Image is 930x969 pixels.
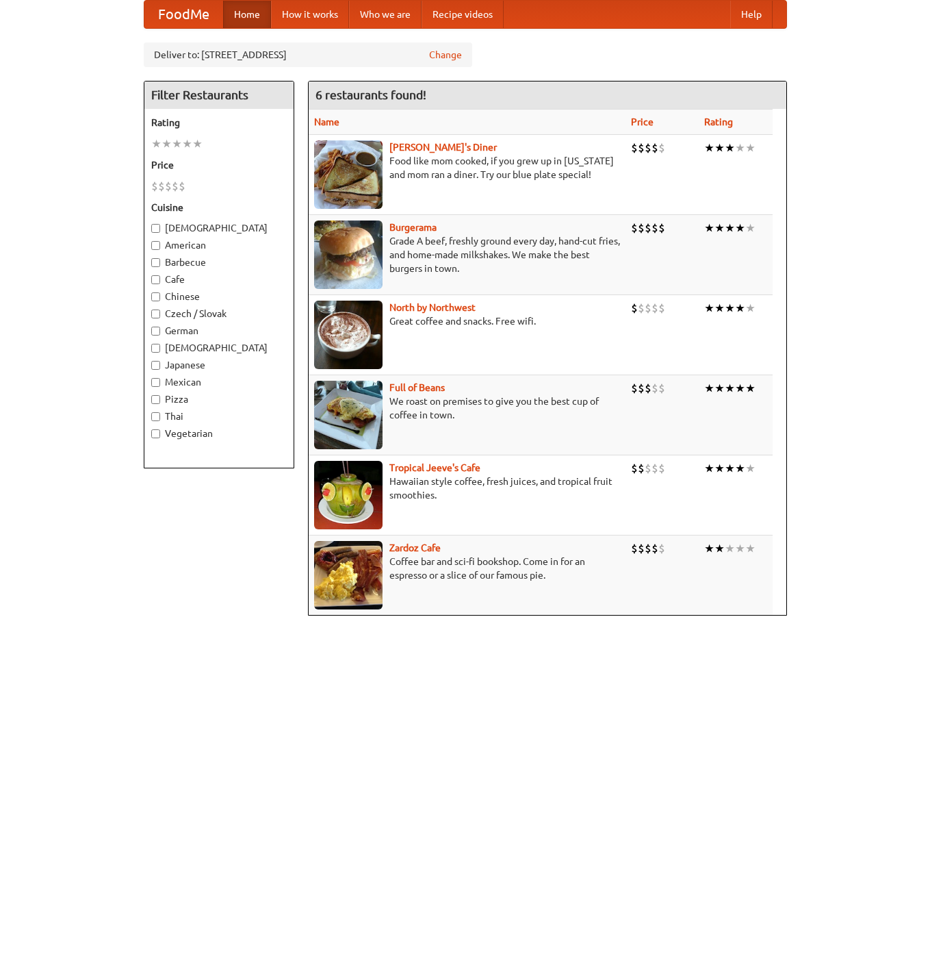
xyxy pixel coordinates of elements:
[735,381,745,396] li: ★
[389,142,497,153] a: [PERSON_NAME]'s Diner
[389,302,476,313] a: North by Northwest
[422,1,504,28] a: Recipe videos
[314,234,620,275] p: Grade A beef, freshly ground every day, hand-cut fries, and home-made milkshakes. We make the bes...
[179,179,185,194] li: $
[714,301,725,316] li: ★
[735,140,745,155] li: ★
[745,461,755,476] li: ★
[645,221,651,236] li: $
[314,381,383,449] img: beans.jpg
[151,241,160,250] input: American
[151,410,287,423] label: Thai
[631,140,638,155] li: $
[158,179,165,194] li: $
[645,301,651,316] li: $
[658,221,665,236] li: $
[725,301,735,316] li: ★
[151,275,160,284] input: Cafe
[735,221,745,236] li: ★
[725,461,735,476] li: ★
[735,541,745,556] li: ★
[714,541,725,556] li: ★
[389,222,437,233] a: Burgerama
[645,140,651,155] li: $
[638,381,645,396] li: $
[314,314,620,328] p: Great coffee and snacks. Free wifi.
[151,324,287,338] label: German
[314,116,339,127] a: Name
[704,461,714,476] li: ★
[151,292,160,301] input: Chinese
[151,429,160,438] input: Vegetarian
[151,238,287,252] label: American
[314,301,383,369] img: north.jpg
[389,542,441,553] a: Zardoz Cafe
[645,541,651,556] li: $
[704,221,714,236] li: ★
[389,462,480,473] a: Tropical Jeeve's Cafe
[151,116,287,129] h5: Rating
[144,1,223,28] a: FoodMe
[151,307,287,320] label: Czech / Slovak
[151,310,160,318] input: Czech / Slovak
[638,140,645,155] li: $
[172,179,179,194] li: $
[658,140,665,155] li: $
[745,221,755,236] li: ★
[631,381,638,396] li: $
[172,136,182,151] li: ★
[314,140,383,209] img: sallys.jpg
[314,461,383,529] img: jeeves.jpg
[314,154,620,181] p: Food like mom cooked, if you grew up in [US_STATE] and mom ran a diner. Try our blue plate special!
[349,1,422,28] a: Who we are
[151,344,160,353] input: [DEMOGRAPHIC_DATA]
[315,88,426,101] ng-pluralize: 6 restaurants found!
[151,273,287,286] label: Cafe
[730,1,773,28] a: Help
[745,140,755,155] li: ★
[271,1,349,28] a: How it works
[429,48,462,62] a: Change
[714,140,725,155] li: ★
[725,381,735,396] li: ★
[314,475,620,502] p: Hawaiian style coffee, fresh juices, and tropical fruit smoothies.
[162,136,172,151] li: ★
[745,301,755,316] li: ★
[144,81,294,109] h4: Filter Restaurants
[151,327,160,336] input: German
[651,461,658,476] li: $
[704,381,714,396] li: ★
[651,221,658,236] li: $
[658,381,665,396] li: $
[645,461,651,476] li: $
[151,378,160,387] input: Mexican
[151,361,160,370] input: Japanese
[651,541,658,556] li: $
[151,290,287,303] label: Chinese
[704,301,714,316] li: ★
[658,301,665,316] li: $
[745,541,755,556] li: ★
[151,258,160,267] input: Barbecue
[638,541,645,556] li: $
[651,140,658,155] li: $
[714,381,725,396] li: ★
[314,221,383,289] img: burgerama.jpg
[151,395,160,404] input: Pizza
[314,394,620,422] p: We roast on premises to give you the best cup of coffee in town.
[714,221,725,236] li: ★
[223,1,271,28] a: Home
[631,461,638,476] li: $
[314,541,383,609] img: zardoz.jpg
[714,461,725,476] li: ★
[631,301,638,316] li: $
[658,461,665,476] li: $
[151,221,287,235] label: [DEMOGRAPHIC_DATA]
[151,201,287,214] h5: Cuisine
[631,116,654,127] a: Price
[389,382,445,393] a: Full of Beans
[638,301,645,316] li: $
